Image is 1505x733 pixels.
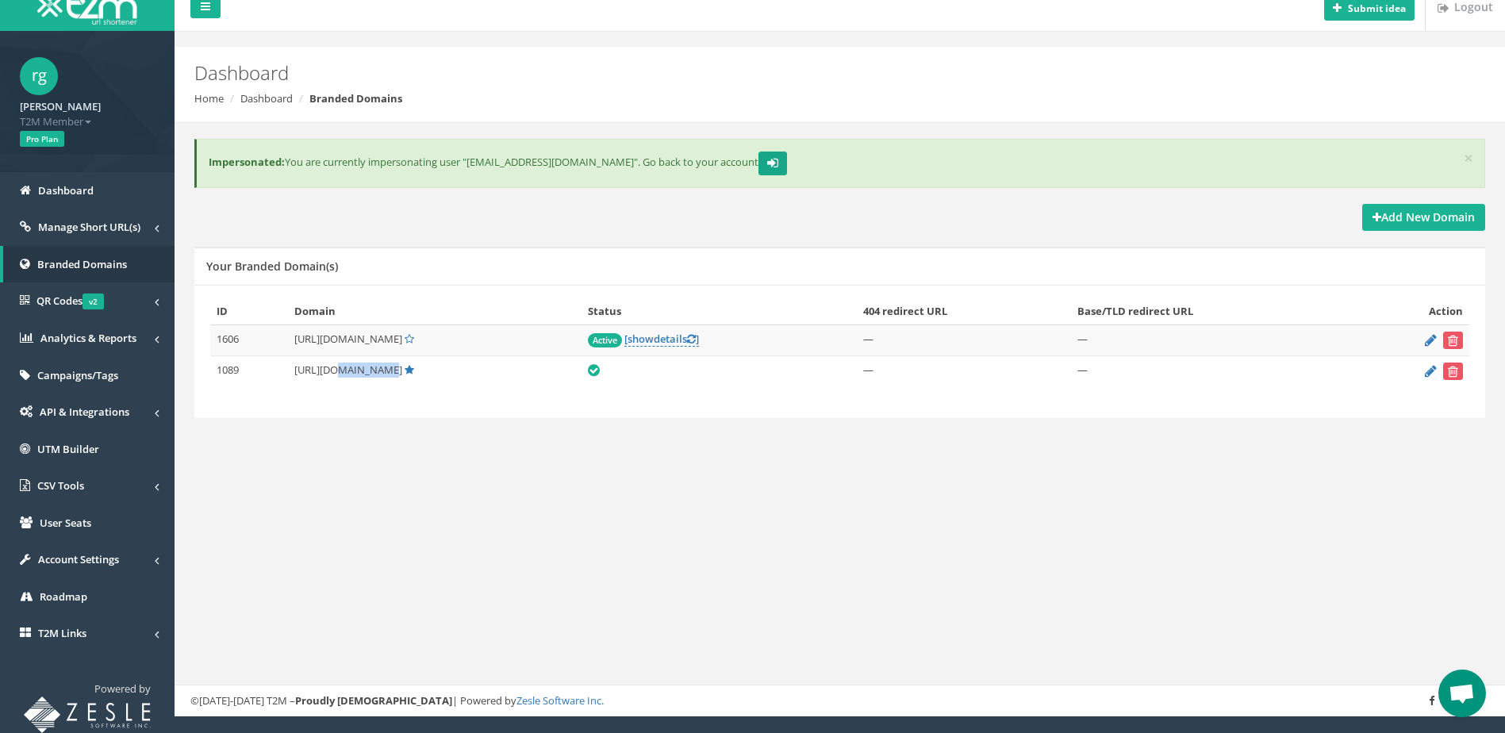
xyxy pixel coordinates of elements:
button: × [1464,150,1473,167]
span: CSV Tools [37,478,84,493]
span: Manage Short URL(s) [38,220,140,234]
h2: Dashboard [194,63,1266,83]
b: Submit idea [1348,2,1406,15]
span: [URL][DOMAIN_NAME] [294,363,402,377]
strong: Branded Domains [309,91,402,106]
span: T2M Member [20,114,155,129]
th: Action [1357,297,1469,325]
a: Add New Domain [1362,204,1485,231]
td: 1606 [210,325,288,356]
span: API & Integrations [40,405,129,419]
a: Open chat [1438,670,1486,717]
span: Active [588,333,622,347]
td: — [1071,356,1357,387]
a: Home [194,91,224,106]
div: ©[DATE]-[DATE] T2M – | Powered by [190,693,1489,708]
span: v2 [83,294,104,309]
img: T2M URL Shortener powered by Zesle Software Inc. [24,697,151,733]
td: 1089 [210,356,288,387]
a: Set Default [405,332,414,346]
span: Account Settings [38,552,119,566]
th: Domain [288,297,582,325]
h5: Your Branded Domain(s) [206,260,338,272]
span: Dashboard [38,183,94,198]
a: Dashboard [240,91,293,106]
a: Default [405,363,414,377]
span: [URL][DOMAIN_NAME] [294,332,402,346]
strong: [PERSON_NAME] [20,99,101,113]
span: User Seats [40,516,91,530]
a: Zesle Software Inc. [516,693,604,708]
td: — [1071,325,1357,356]
strong: Add New Domain [1373,209,1475,225]
span: Campaigns/Tags [37,368,118,382]
td: — [857,325,1072,356]
th: ID [210,297,288,325]
a: [PERSON_NAME] T2M Member [20,95,155,129]
span: T2M Links [38,626,86,640]
th: Base/TLD redirect URL [1071,297,1357,325]
span: Pro Plan [20,131,64,147]
span: Analytics & Reports [40,331,136,345]
b: Impersonated: [209,155,285,169]
span: Powered by [94,681,151,696]
div: You are currently impersonating user "[EMAIL_ADDRESS][DOMAIN_NAME]". Go back to your account [194,139,1485,188]
th: 404 redirect URL [857,297,1072,325]
strong: Proudly [DEMOGRAPHIC_DATA] [295,693,452,708]
span: UTM Builder [37,442,99,456]
span: Roadmap [40,589,87,604]
span: Branded Domains [37,257,127,271]
span: QR Codes [36,294,104,308]
span: show [628,332,654,346]
th: Status [582,297,856,325]
td: — [857,356,1072,387]
span: rg [20,57,58,95]
a: [showdetails] [624,332,699,347]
